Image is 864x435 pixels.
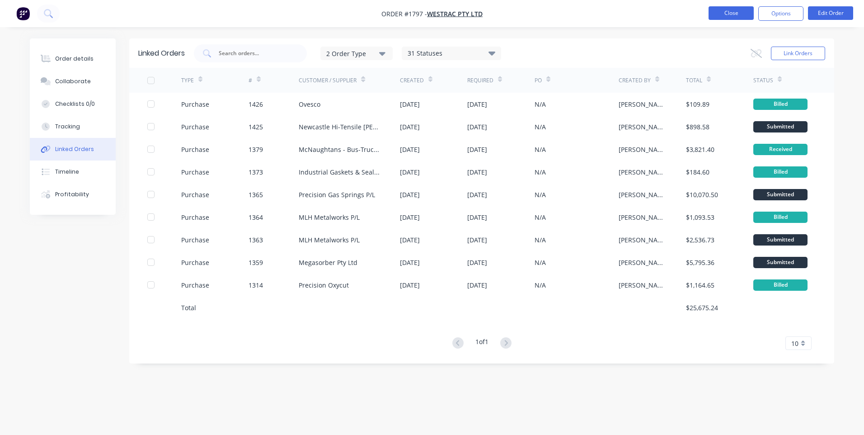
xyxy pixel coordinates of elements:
[467,99,487,109] div: [DATE]
[381,9,427,18] span: Order #1797 -
[249,122,263,132] div: 1425
[299,99,320,109] div: Ovesco
[619,258,668,267] div: [PERSON_NAME]
[299,145,382,154] div: McNaughtans - Bus-Truck-Trailer Hardware
[249,76,252,85] div: #
[475,337,488,350] div: 1 of 1
[138,48,185,59] div: Linked Orders
[467,213,487,222] div: [DATE]
[181,213,209,222] div: Purchase
[55,55,94,63] div: Order details
[753,279,808,291] div: Billed
[686,213,714,222] div: $1,093.53
[181,145,209,154] div: Purchase
[30,138,116,161] button: Linked Orders
[535,122,546,132] div: N/A
[753,99,808,110] div: Billed
[320,47,393,60] button: 2 Order Type
[686,76,702,85] div: Total
[249,167,263,177] div: 1373
[686,235,714,245] div: $2,536.73
[181,258,209,267] div: Purchase
[753,257,808,268] div: Submitted
[218,49,293,58] input: Search orders...
[619,280,668,290] div: [PERSON_NAME]
[619,235,668,245] div: [PERSON_NAME]
[771,47,825,60] button: Link Orders
[30,93,116,115] button: Checklists 0/0
[686,145,714,154] div: $3,821.40
[55,100,95,108] div: Checklists 0/0
[30,115,116,138] button: Tracking
[686,190,718,199] div: $10,070.50
[249,190,263,199] div: 1365
[535,280,546,290] div: N/A
[299,258,357,267] div: Megasorber Pty Ltd
[55,145,94,153] div: Linked Orders
[467,235,487,245] div: [DATE]
[467,280,487,290] div: [DATE]
[686,167,709,177] div: $184.60
[181,190,209,199] div: Purchase
[55,190,89,199] div: Profitability
[402,48,501,58] div: 31 Statuses
[400,167,420,177] div: [DATE]
[753,189,808,200] div: Submitted
[299,235,360,245] div: MLH Metalworks P/L
[535,167,546,177] div: N/A
[467,122,487,132] div: [DATE]
[619,76,651,85] div: Created By
[181,122,209,132] div: Purchase
[619,190,668,199] div: [PERSON_NAME]
[791,339,798,348] span: 10
[326,48,387,58] div: 2 Order Type
[299,76,357,85] div: Customer / Supplier
[400,213,420,222] div: [DATE]
[55,77,91,85] div: Collaborate
[753,166,808,178] div: Billed
[30,161,116,183] button: Timeline
[753,212,808,223] div: Billed
[619,145,668,154] div: [PERSON_NAME]
[467,76,493,85] div: Required
[753,234,808,246] div: Submitted
[808,6,853,20] button: Edit Order
[467,167,487,177] div: [DATE]
[299,167,382,177] div: Industrial Gaskets & Sealants Pty Limited
[181,76,194,85] div: TYPE
[55,168,79,176] div: Timeline
[535,235,546,245] div: N/A
[30,70,116,93] button: Collaborate
[400,122,420,132] div: [DATE]
[400,235,420,245] div: [DATE]
[249,145,263,154] div: 1379
[400,280,420,290] div: [DATE]
[55,123,80,131] div: Tracking
[400,76,424,85] div: Created
[400,190,420,199] div: [DATE]
[249,235,263,245] div: 1363
[181,303,196,312] div: Total
[535,258,546,267] div: N/A
[619,167,668,177] div: [PERSON_NAME]
[249,213,263,222] div: 1364
[181,167,209,177] div: Purchase
[249,280,263,290] div: 1314
[181,99,209,109] div: Purchase
[400,145,420,154] div: [DATE]
[299,213,360,222] div: MLH Metalworks P/L
[400,258,420,267] div: [DATE]
[427,9,483,18] a: WesTrac Pty Ltd
[181,235,209,245] div: Purchase
[30,183,116,206] button: Profitability
[467,258,487,267] div: [DATE]
[535,190,546,199] div: N/A
[753,144,808,155] div: Received
[686,280,714,290] div: $1,164.65
[535,99,546,109] div: N/A
[249,99,263,109] div: 1426
[535,76,542,85] div: PO
[299,280,349,290] div: Precision Oxycut
[535,145,546,154] div: N/A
